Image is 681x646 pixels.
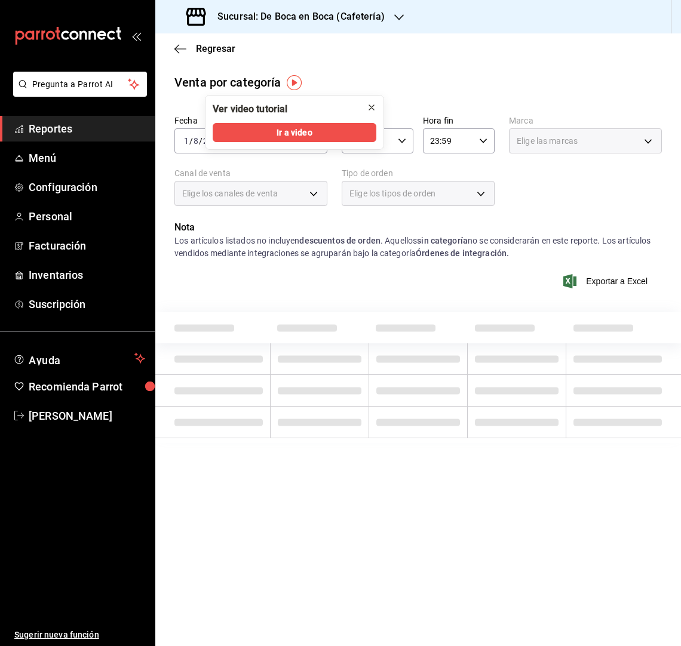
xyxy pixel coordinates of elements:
span: Inventarios [29,267,145,283]
span: Ayuda [29,351,130,365]
button: close [362,98,381,117]
span: Configuración [29,179,145,195]
span: Elige las marcas [517,135,578,147]
input: -- [183,136,189,146]
button: Ir a video [213,123,376,142]
button: Regresar [174,43,235,54]
img: Tooltip marker [287,75,302,90]
p: Nota [174,220,662,235]
strong: descuentos de orden [299,236,381,245]
button: Pregunta a Parrot AI [13,72,147,97]
div: Los artículos listados no incluyen . Aquellos no se considerarán en este reporte. Los artículos v... [174,235,662,260]
div: Ver video tutorial [213,103,287,116]
input: -- [193,136,199,146]
button: Exportar a Excel [566,274,648,288]
a: Pregunta a Parrot AI [8,87,147,99]
span: Menú [29,150,145,166]
label: Tipo de orden [342,169,495,177]
span: Personal [29,208,145,224]
input: ---- [203,136,223,146]
span: [PERSON_NAME] [29,408,145,424]
label: Hora fin [423,116,495,125]
button: open_drawer_menu [131,31,141,41]
strong: Órdenes de integración. [416,248,509,258]
span: / [189,136,193,146]
div: Venta por categoría [174,73,281,91]
span: Reportes [29,121,145,137]
span: Pregunta a Parrot AI [32,78,128,91]
label: Canal de venta [174,169,327,177]
span: Elige los canales de venta [182,187,278,199]
span: Elige los tipos de orden [349,187,435,199]
span: Regresar [196,43,235,54]
span: Suscripción [29,296,145,312]
span: Ir a video [277,127,312,139]
span: Recomienda Parrot [29,379,145,395]
h3: Sucursal: De Boca en Boca (Cafetería) [208,10,385,24]
label: Marca [509,116,662,125]
span: Facturación [29,238,145,254]
strong: sin categoría [417,236,468,245]
span: Sugerir nueva función [14,629,145,641]
label: Fecha [174,116,327,125]
span: / [199,136,203,146]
